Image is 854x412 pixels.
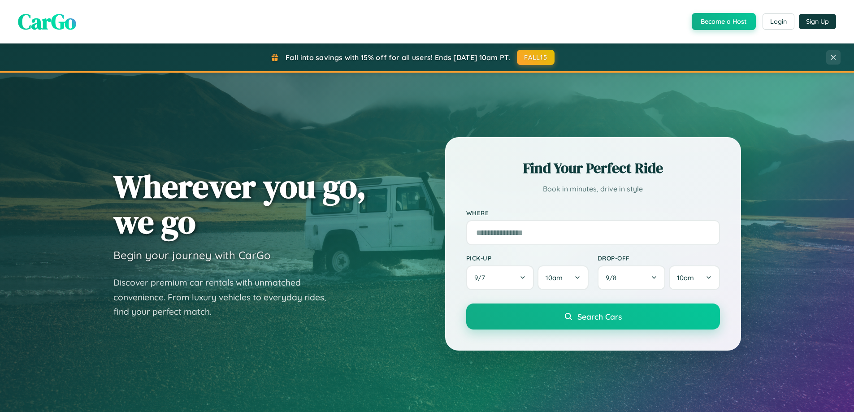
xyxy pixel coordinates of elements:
[538,265,588,290] button: 10am
[466,158,720,178] h2: Find Your Perfect Ride
[677,273,694,282] span: 10am
[763,13,794,30] button: Login
[546,273,563,282] span: 10am
[669,265,720,290] button: 10am
[113,169,366,239] h1: Wherever you go, we go
[113,275,338,319] p: Discover premium car rentals with unmatched convenience. From luxury vehicles to everyday rides, ...
[606,273,621,282] span: 9 / 8
[517,50,555,65] button: FALL15
[466,304,720,330] button: Search Cars
[113,248,271,262] h3: Begin your journey with CarGo
[692,13,756,30] button: Become a Host
[286,53,510,62] span: Fall into savings with 15% off for all users! Ends [DATE] 10am PT.
[466,265,534,290] button: 9/7
[18,7,76,36] span: CarGo
[598,254,720,262] label: Drop-off
[466,209,720,217] label: Where
[799,14,836,29] button: Sign Up
[598,265,666,290] button: 9/8
[466,182,720,195] p: Book in minutes, drive in style
[466,254,589,262] label: Pick-up
[577,312,622,321] span: Search Cars
[474,273,490,282] span: 9 / 7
